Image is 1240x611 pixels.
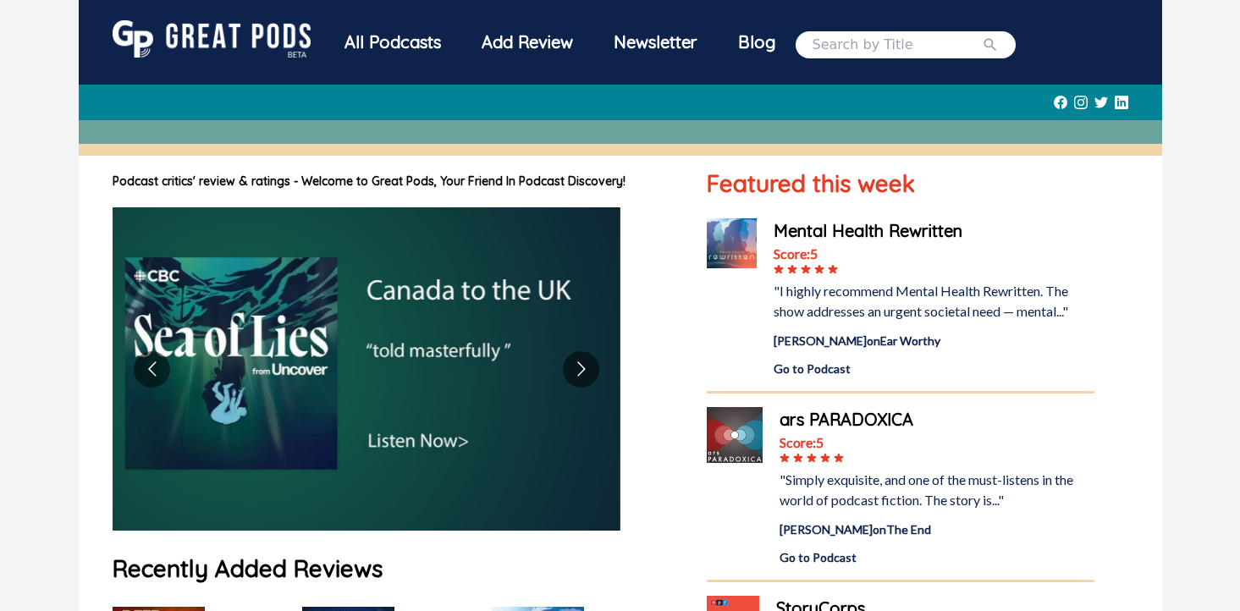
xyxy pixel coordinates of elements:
a: ars PARADOXICA [780,407,1094,432]
img: Mental Health Rewritten [707,218,757,268]
h1: Podcast critics' review & ratings - Welcome to Great Pods, Your Friend In Podcast Discovery! [113,173,674,190]
div: [PERSON_NAME] on Ear Worthy [774,332,1094,350]
a: All Podcasts [324,20,461,69]
img: ars PARADOXICA [707,407,763,463]
div: All Podcasts [324,20,461,64]
h1: Recently Added Reviews [113,551,674,586]
a: Newsletter [593,20,718,69]
input: Search by Title [813,35,982,55]
div: [PERSON_NAME] on The End [780,520,1094,538]
button: Go to previous slide [134,351,170,388]
div: Newsletter [593,20,718,64]
a: Go to Podcast [774,360,1094,377]
img: GreatPods [113,20,311,58]
h1: Featured this week [707,166,1094,201]
a: Add Review [461,20,593,64]
a: Go to Podcast [780,548,1094,566]
div: Score: 5 [774,244,1094,264]
img: image [113,207,620,531]
a: Mental Health Rewritten [774,218,1094,244]
div: Score: 5 [780,432,1094,453]
a: Blog [718,20,796,64]
div: "Simply exquisite, and one of the must-listens in the world of podcast fiction. The story is..." [780,470,1094,510]
button: Go to next slide [563,351,599,388]
div: "I highly recommend Mental Health Rewritten. The show addresses an urgent societal need — mental..." [774,281,1094,322]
